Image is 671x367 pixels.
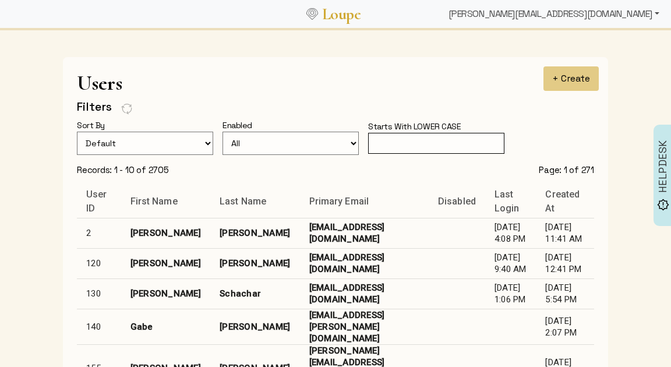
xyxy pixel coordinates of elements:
[77,100,112,114] h4: Filters
[77,278,121,309] td: 130
[210,278,299,309] td: Schachar
[210,248,299,278] td: [PERSON_NAME]
[543,66,599,91] button: + Create
[210,185,299,218] th: Last Name
[300,185,429,218] th: Primary Email
[485,218,536,248] td: [DATE] 4:08 PM
[536,248,594,278] td: [DATE] 12:41 PM
[485,185,536,218] th: Last Login
[121,248,210,278] td: [PERSON_NAME]
[77,309,121,344] td: 140
[306,8,318,20] img: Loupe Logo
[300,278,429,309] td: [EMAIL_ADDRESS][DOMAIN_NAME]
[300,309,429,344] td: [EMAIL_ADDRESS][PERSON_NAME][DOMAIN_NAME]
[77,248,121,278] td: 120
[223,119,262,132] div: Enabled
[77,164,169,176] div: Records: 1 - 10 of 2705
[300,248,429,278] td: [EMAIL_ADDRESS][DOMAIN_NAME]
[539,164,594,176] div: Page: 1 of 271
[77,71,594,95] h1: Users
[657,199,669,211] img: brightness_alert_FILL0_wght500_GRAD0_ops.svg
[444,2,664,26] div: [PERSON_NAME][EMAIL_ADDRESS][DOMAIN_NAME]
[121,218,210,248] td: [PERSON_NAME]
[368,120,471,133] div: Starts With LOWER CASE
[485,248,536,278] td: [DATE] 9:40 AM
[485,278,536,309] td: [DATE] 1:06 PM
[77,218,121,248] td: 2
[536,309,594,344] td: [DATE] 2:07 PM
[121,185,210,218] th: First Name
[121,309,210,344] td: Gabe
[536,278,594,309] td: [DATE] 5:54 PM
[536,185,594,218] th: Created At
[318,3,365,25] a: Loupe
[210,309,299,344] td: [PERSON_NAME]
[77,185,121,218] th: User ID
[210,218,299,248] td: [PERSON_NAME]
[300,218,429,248] td: [EMAIL_ADDRESS][DOMAIN_NAME]
[121,103,133,115] img: FFFF
[77,119,114,132] div: Sort By
[429,185,485,218] th: Disabled
[536,218,594,248] td: [DATE] 11:41 AM
[121,278,210,309] td: [PERSON_NAME]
